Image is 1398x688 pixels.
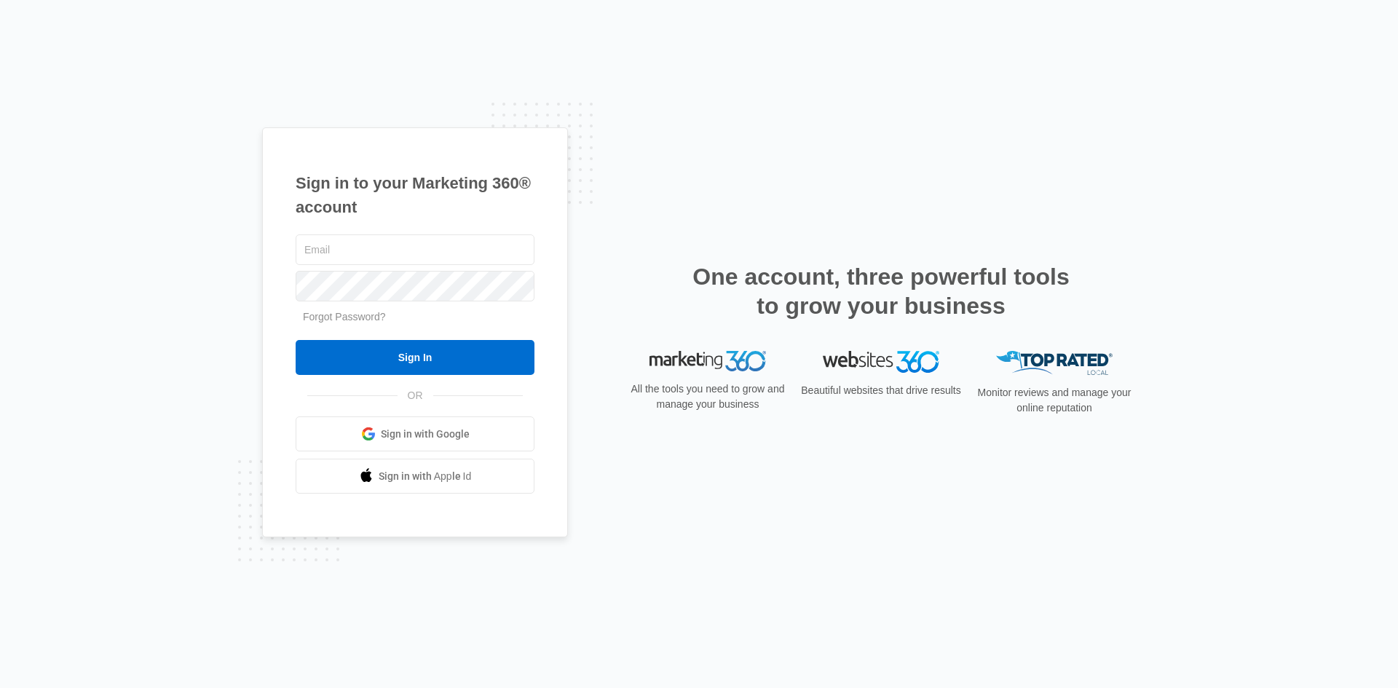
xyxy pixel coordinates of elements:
[296,340,534,375] input: Sign In
[296,416,534,451] a: Sign in with Google
[973,385,1136,416] p: Monitor reviews and manage your online reputation
[296,459,534,494] a: Sign in with Apple Id
[823,351,939,372] img: Websites 360
[626,381,789,412] p: All the tools you need to grow and manage your business
[398,388,433,403] span: OR
[688,262,1074,320] h2: One account, three powerful tools to grow your business
[381,427,470,442] span: Sign in with Google
[296,171,534,219] h1: Sign in to your Marketing 360® account
[303,311,386,323] a: Forgot Password?
[799,383,963,398] p: Beautiful websites that drive results
[379,469,472,484] span: Sign in with Apple Id
[996,351,1113,375] img: Top Rated Local
[296,234,534,265] input: Email
[649,351,766,371] img: Marketing 360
